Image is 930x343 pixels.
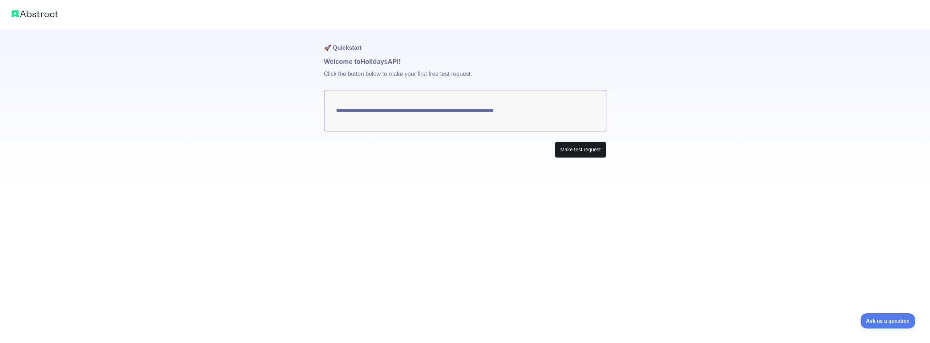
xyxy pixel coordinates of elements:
[324,29,606,57] h1: 🚀 Quickstart
[555,142,606,158] button: Make test request
[324,67,606,90] p: Click the button below to make your first free test request.
[12,9,58,19] img: Abstract logo
[324,57,606,67] h1: Welcome to Holidays API!
[861,313,915,328] iframe: Toggle Customer Support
